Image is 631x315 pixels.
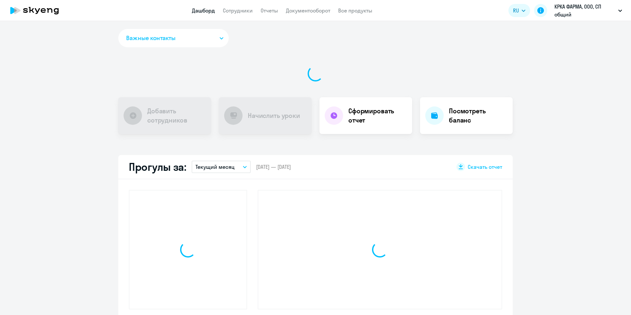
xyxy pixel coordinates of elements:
[223,7,253,14] a: Сотрудники
[261,7,278,14] a: Отчеты
[468,163,502,170] span: Скачать отчет
[508,4,530,17] button: RU
[248,111,300,120] h4: Начислить уроки
[192,161,251,173] button: Текущий месяц
[118,29,229,47] button: Важные контакты
[196,163,235,171] p: Текущий месяц
[126,34,175,42] span: Важные контакты
[551,3,625,18] button: КРКА ФАРМА, ООО, СП общий
[147,106,206,125] h4: Добавить сотрудников
[348,106,407,125] h4: Сформировать отчет
[449,106,507,125] h4: Посмотреть баланс
[129,160,186,173] h2: Прогулы за:
[192,7,215,14] a: Дашборд
[256,163,291,170] span: [DATE] — [DATE]
[513,7,519,14] span: RU
[554,3,616,18] p: КРКА ФАРМА, ООО, СП общий
[286,7,330,14] a: Документооборот
[338,7,372,14] a: Все продукты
